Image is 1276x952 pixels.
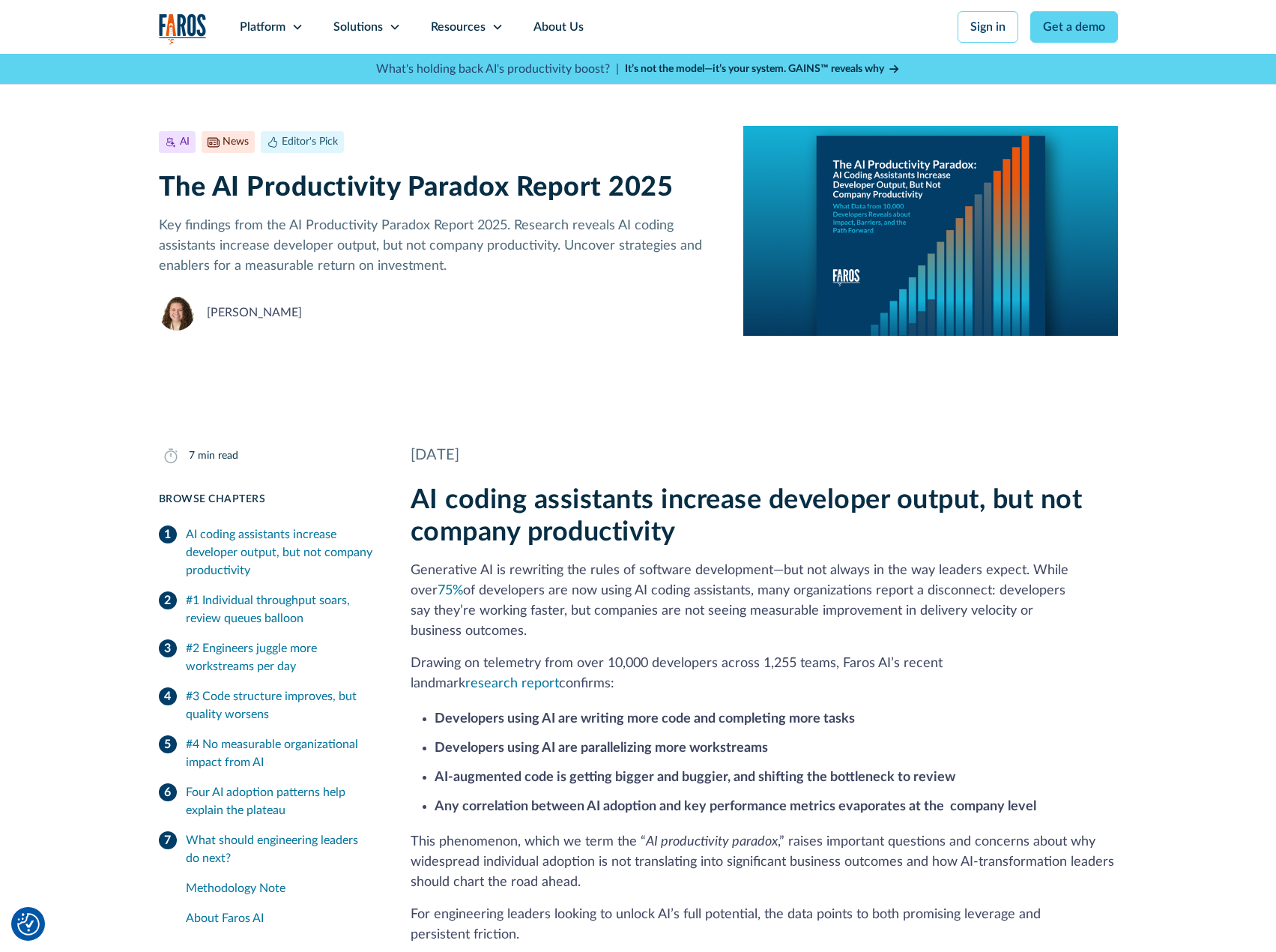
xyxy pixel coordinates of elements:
[159,216,720,277] p: Key findings from the AI Productivity Paradox Report 2025. Research reveals AI coding assistants ...
[958,11,1018,43] a: Sign in
[411,654,1118,694] p: Drawing on telemetry from over 10,000 developers across 1,255 teams, Faros AI’s recent landmark c...
[189,448,195,464] div: 7
[186,783,375,819] div: Four AI adoption patterns help explain the plateau
[159,633,375,681] a: #2 Engineers juggle more workstreams per day
[159,585,375,633] a: #1 Individual throughput soars, review queues balloon
[1030,11,1118,43] a: Get a demo
[646,835,778,849] em: AI productivity paradox
[159,492,375,507] div: Browse Chapters
[435,771,955,784] strong: AI-augmented code is getting bigger and buggier, and shifting the bottleneck to review
[376,60,619,78] p: What's holding back AI's productivity boost? |
[333,18,383,36] div: Solutions
[186,639,375,675] div: #2 Engineers juggle more workstreams per day
[240,18,285,36] div: Platform
[435,741,768,755] strong: Developers using AI are parallelizing more workstreams
[159,13,207,44] img: Logo of the analytics and reporting company Faros.
[186,909,375,927] div: About Faros AI
[435,712,855,726] strong: Developers using AI are writing more code and completing more tasks
[186,831,375,867] div: What should engineering leaders do next?
[282,134,338,150] div: Editor's Pick
[159,777,375,825] a: Four AI adoption patterns help explain the plateau
[159,729,375,777] a: #4 No measurable organizational impact from AI
[159,295,195,331] img: Neely Dunlap
[411,444,1118,466] div: [DATE]
[411,484,1118,549] h2: AI coding assistants increase developer output, but not company productivity
[186,735,375,771] div: #4 No measurable organizational impact from AI
[411,832,1118,893] p: This phenomenon, which we term the “ ,” raises important questions and concerns about why widespr...
[435,800,1036,813] strong: Any correlation between AI adoption and key performance metrics evaporates at the company level
[186,591,375,627] div: #1 Individual throughput soars, review queues balloon
[159,519,375,585] a: AI coding assistants increase developer output, but not company productivity
[186,879,375,897] div: Methodology Note
[207,304,302,322] div: [PERSON_NAME]
[186,903,375,933] a: About Faros AI
[159,681,375,729] a: #3 Code structure improves, but quality worsens
[17,913,40,936] button: Cookie Settings
[159,172,720,204] h1: The AI Productivity Paradox Report 2025
[186,687,375,723] div: #3 Code structure improves, but quality worsens
[625,64,884,74] strong: It’s not the model—it’s your system. GAINS™ reveals why
[223,134,249,150] div: News
[411,905,1118,945] p: For engineering leaders looking to unlock AI’s full potential, the data points to both promising ...
[180,134,190,150] div: AI
[743,126,1117,336] img: A report cover on a blue background. The cover reads:The AI Productivity Paradox: AI Coding Assis...
[198,448,238,464] div: min read
[17,913,40,936] img: Revisit consent button
[186,525,375,579] div: AI coding assistants increase developer output, but not company productivity
[411,561,1118,642] p: Generative AI is rewriting the rules of software development—but not always in the way leaders ex...
[465,677,559,690] a: research report
[159,13,207,44] a: home
[625,61,901,77] a: It’s not the model—it’s your system. GAINS™ reveals why
[159,825,375,873] a: What should engineering leaders do next?
[186,873,375,903] a: Methodology Note
[431,18,486,36] div: Resources
[438,584,463,597] a: 75%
